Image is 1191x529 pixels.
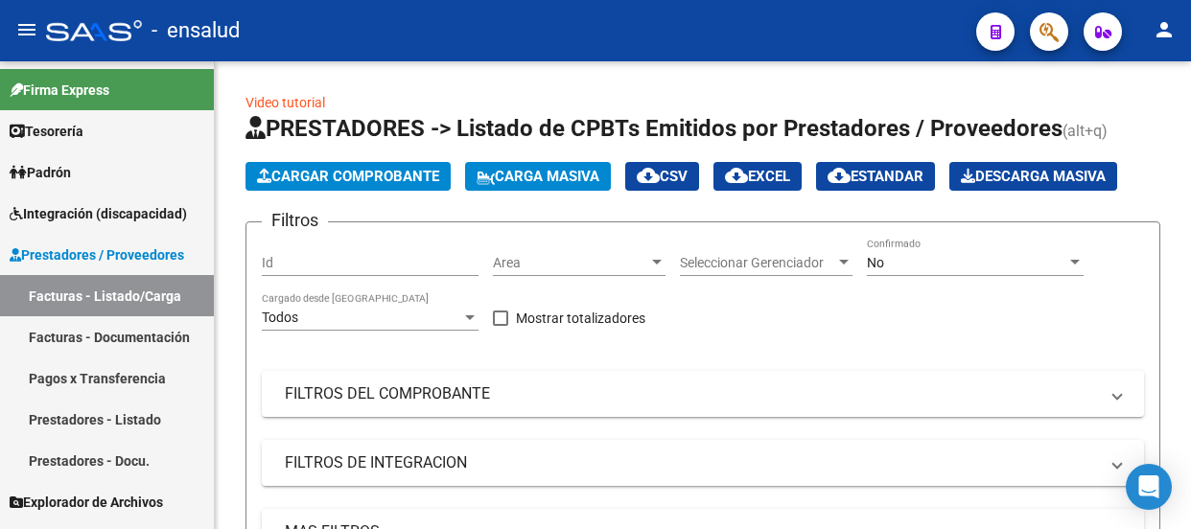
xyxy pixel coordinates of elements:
button: CSV [625,162,699,191]
span: (alt+q) [1063,122,1108,140]
span: Explorador de Archivos [10,492,163,513]
span: Area [493,255,648,271]
span: Mostrar totalizadores [516,307,645,330]
span: - ensalud [152,10,240,52]
span: Estandar [828,168,923,185]
span: Descarga Masiva [961,168,1106,185]
mat-icon: cloud_download [637,164,660,187]
mat-expansion-panel-header: FILTROS DEL COMPROBANTE [262,371,1144,417]
button: EXCEL [713,162,802,191]
mat-icon: cloud_download [828,164,851,187]
mat-panel-title: FILTROS DE INTEGRACION [285,452,1098,473]
span: No [867,255,884,270]
button: Estandar [816,162,935,191]
mat-icon: cloud_download [725,164,748,187]
span: Carga Masiva [477,168,599,185]
span: Firma Express [10,80,109,101]
h3: Filtros [262,207,328,234]
span: Integración (discapacidad) [10,203,187,224]
button: Carga Masiva [465,162,611,191]
span: Seleccionar Gerenciador [680,255,835,271]
button: Cargar Comprobante [245,162,451,191]
span: Tesorería [10,121,83,142]
span: PRESTADORES -> Listado de CPBTs Emitidos por Prestadores / Proveedores [245,115,1063,142]
div: Open Intercom Messenger [1126,464,1172,510]
a: Video tutorial [245,95,325,110]
mat-expansion-panel-header: FILTROS DE INTEGRACION [262,440,1144,486]
span: Cargar Comprobante [257,168,439,185]
span: Padrón [10,162,71,183]
mat-panel-title: FILTROS DEL COMPROBANTE [285,383,1098,404]
span: Todos [262,310,298,325]
span: CSV [637,168,688,185]
mat-icon: menu [15,18,38,41]
span: EXCEL [725,168,790,185]
app-download-masive: Descarga masiva de comprobantes (adjuntos) [949,162,1117,191]
button: Descarga Masiva [949,162,1117,191]
span: Prestadores / Proveedores [10,244,184,265]
mat-icon: person [1153,18,1176,41]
